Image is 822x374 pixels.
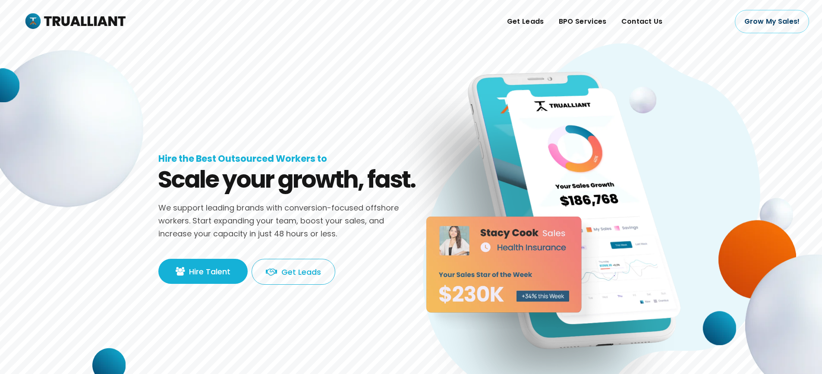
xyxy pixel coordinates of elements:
a: Hire Talent [158,259,248,284]
span: BPO Services [559,15,607,28]
span: Contact Us [621,15,663,28]
h2: Scale your growth, fast. [158,164,416,195]
span: Get Leads [507,15,544,28]
a: Get Leads [252,259,335,285]
h1: Hire the Best Outsourced Workers to [158,153,327,164]
p: We support leading brands with conversion-focused offshore workers. Start expanding your team, bo... [158,201,417,240]
a: Grow My Sales! [735,10,809,33]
